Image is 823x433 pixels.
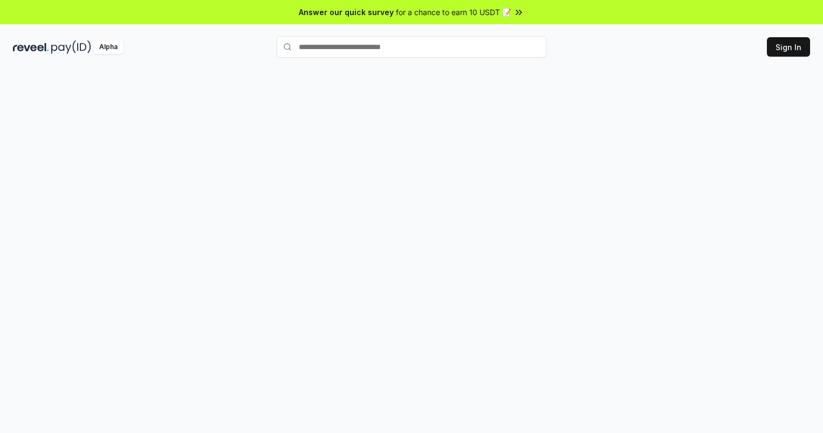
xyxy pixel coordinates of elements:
button: Sign In [767,37,810,57]
img: pay_id [51,40,91,54]
div: Alpha [93,40,124,54]
img: reveel_dark [13,40,49,54]
span: Answer our quick survey [299,6,394,18]
span: for a chance to earn 10 USDT 📝 [396,6,511,18]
